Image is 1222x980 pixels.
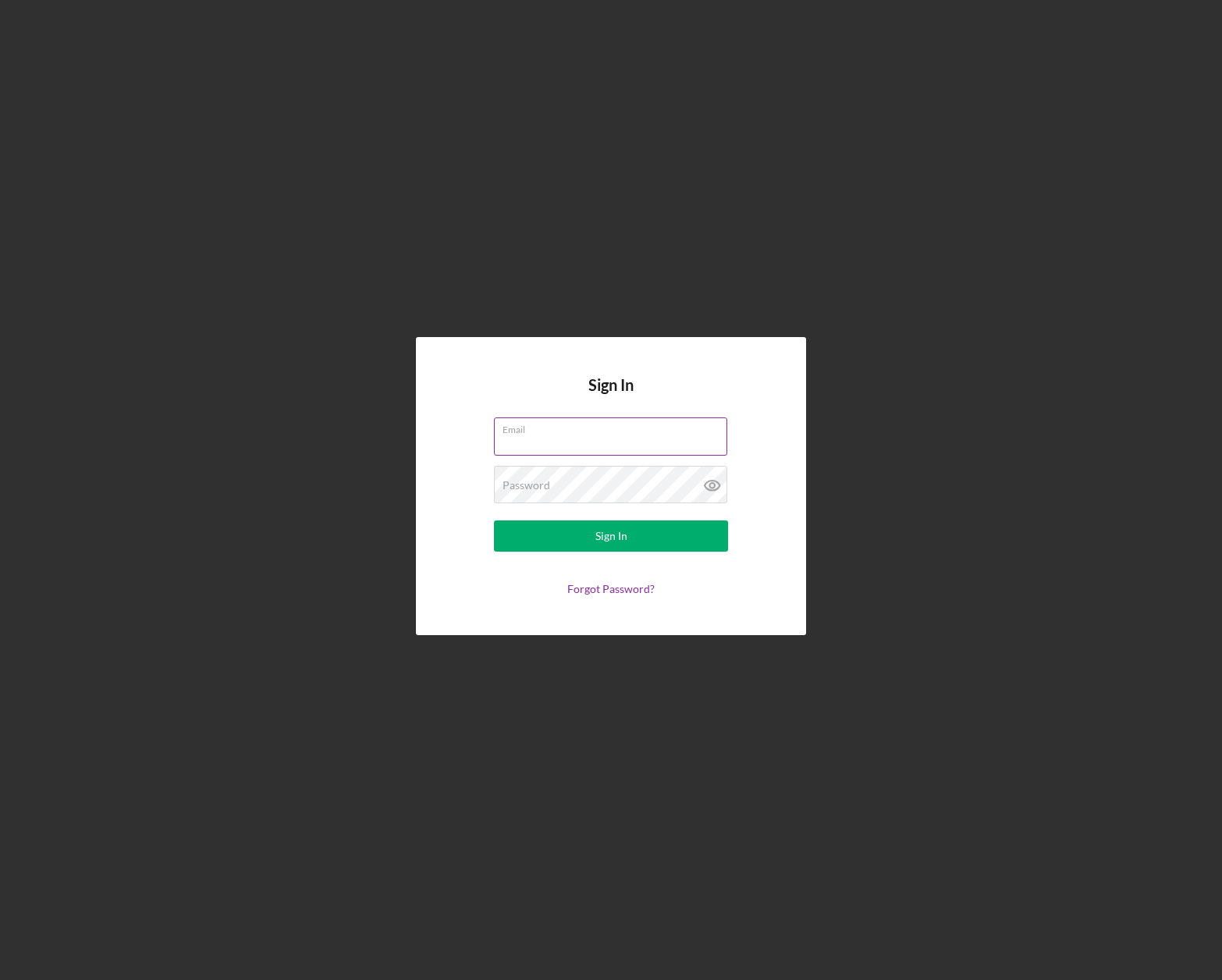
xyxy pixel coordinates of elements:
[588,376,634,417] h4: Sign In
[494,520,728,552] button: Sign In
[503,418,727,435] label: Email
[503,479,550,492] label: Password
[595,520,627,552] div: Sign In
[567,582,655,595] a: Forgot Password?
